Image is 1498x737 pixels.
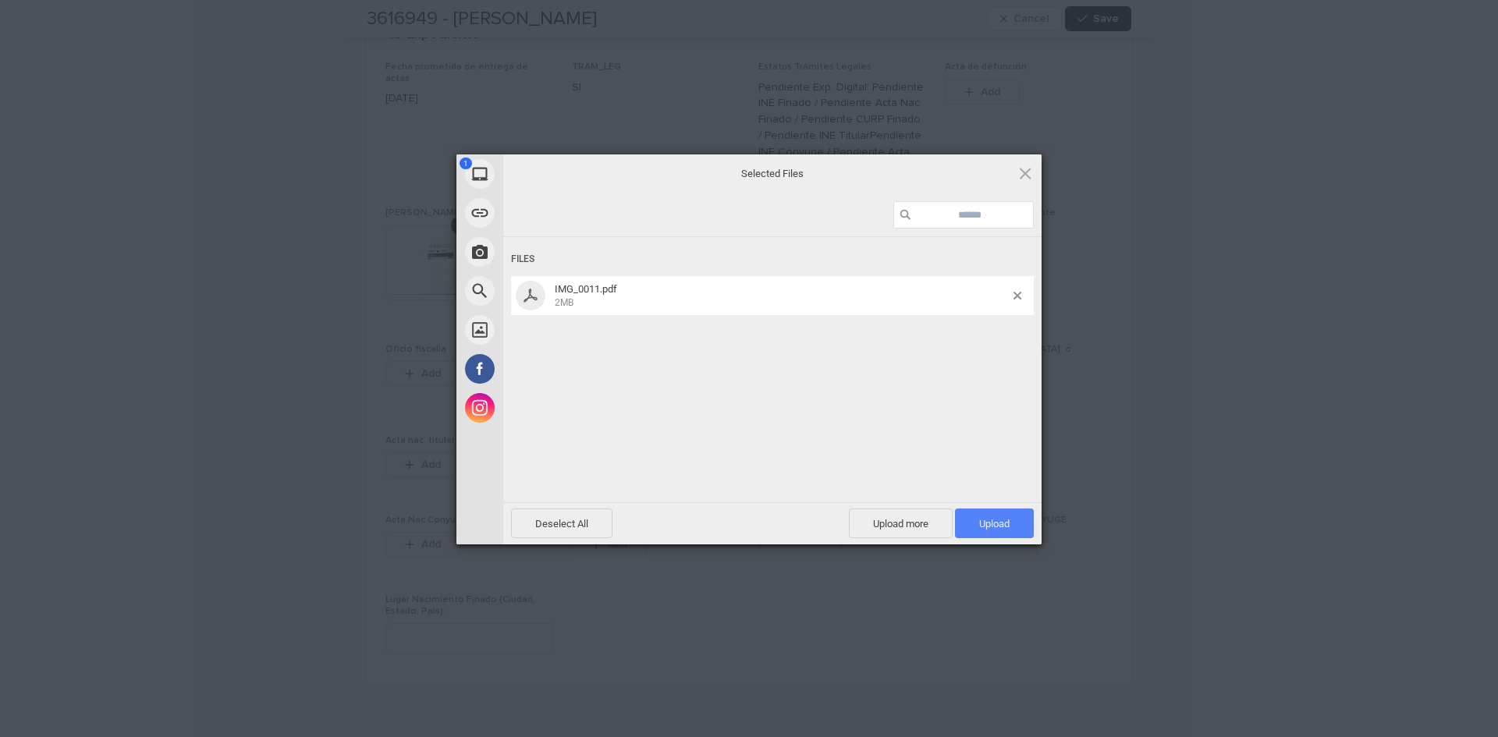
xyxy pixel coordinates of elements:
div: Files [511,245,1034,274]
span: Upload more [849,508,953,538]
span: Click here or hit ESC to close picker [1017,165,1034,182]
span: Upload [955,508,1034,538]
span: Selected Files [616,166,928,180]
div: Facebook [456,349,644,388]
div: Instagram [456,388,644,427]
span: Upload [979,518,1010,530]
span: 2MB [555,297,573,308]
span: IMG_0011.pdf [555,283,617,295]
span: Deselect All [511,508,612,538]
div: Take Photo [456,232,644,271]
div: Web Search [456,271,644,310]
div: Link (URL) [456,193,644,232]
span: IMG_0011.pdf [550,283,1013,309]
div: Unsplash [456,310,644,349]
div: My Device [456,154,644,193]
span: 1 [460,158,472,169]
